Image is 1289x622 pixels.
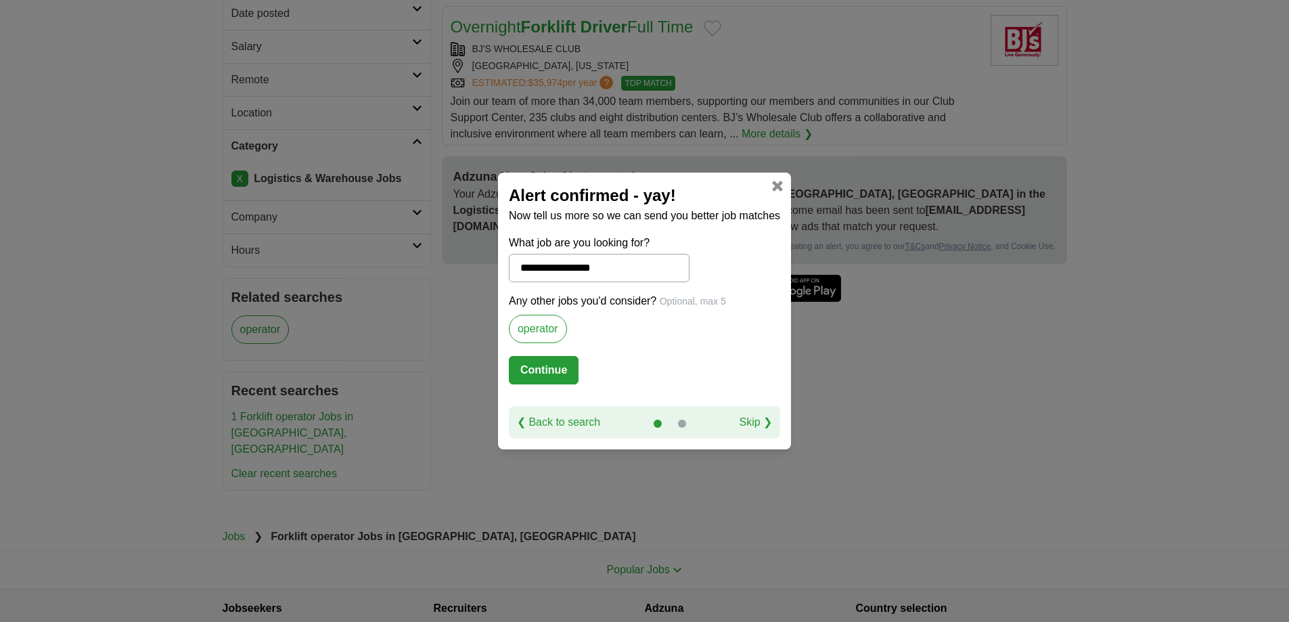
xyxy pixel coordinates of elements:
p: Any other jobs you'd consider? [509,293,780,309]
a: Skip ❯ [739,414,772,430]
button: Continue [509,356,579,384]
a: ❮ Back to search [517,414,600,430]
label: operator [509,315,567,343]
span: Optional, max 5 [660,296,726,307]
p: Now tell us more so we can send you better job matches [509,208,780,224]
label: What job are you looking for? [509,235,689,251]
h2: Alert confirmed - yay! [509,183,780,208]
